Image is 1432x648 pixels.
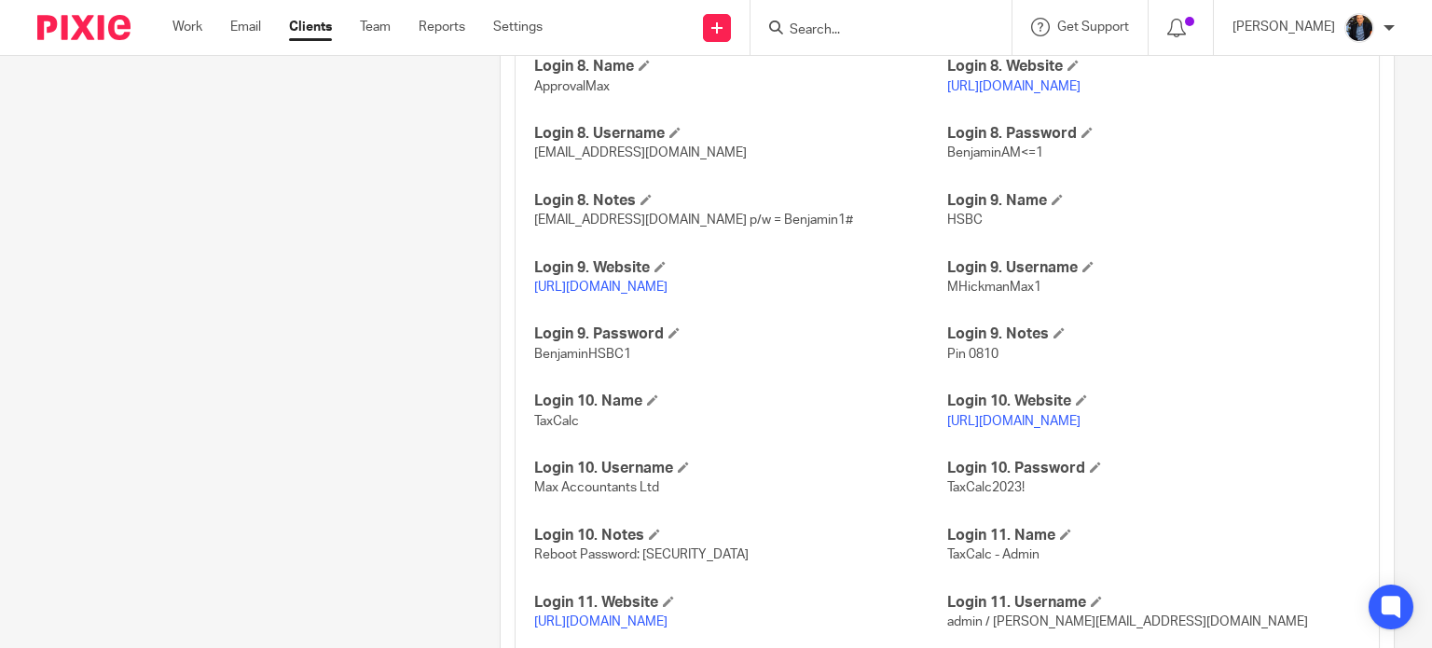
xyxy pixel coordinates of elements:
span: Get Support [1057,21,1129,34]
h4: Login 11. Website [534,593,947,613]
p: [PERSON_NAME] [1232,18,1335,36]
input: Search [788,22,956,39]
h4: Login 10. Name [534,392,947,411]
h4: Login 9. Website [534,258,947,278]
a: [URL][DOMAIN_NAME] [534,615,668,628]
span: Pin 0810 [947,348,998,361]
span: BenjaminHSBC1 [534,348,631,361]
span: MHickmanMax1 [947,281,1041,294]
h4: Login 8. Password [947,124,1360,144]
h4: Login 8. Notes [534,191,947,211]
a: Clients [289,18,332,36]
a: Team [360,18,391,36]
h4: Login 8. Name [534,57,947,76]
span: BenjaminAM<=1 [947,146,1043,159]
h4: Login 9. Notes [947,324,1360,344]
a: [URL][DOMAIN_NAME] [947,80,1081,93]
h4: Login 9. Password [534,324,947,344]
img: martin-hickman.jpg [1344,13,1374,43]
span: ApprovalMax [534,80,610,93]
a: Email [230,18,261,36]
h4: Login 8. Website [947,57,1360,76]
span: admin / [PERSON_NAME][EMAIL_ADDRESS][DOMAIN_NAME] [947,615,1308,628]
span: TaxCalc2023! [947,481,1025,494]
img: Pixie [37,15,131,40]
span: [EMAIL_ADDRESS][DOMAIN_NAME] p/w = Benjamin1# [534,214,853,227]
a: [URL][DOMAIN_NAME] [947,415,1081,428]
h4: Login 11. Username [947,593,1360,613]
h4: Login 10. Username [534,459,947,478]
a: Work [172,18,202,36]
span: Reboot Password: [SECURITY_DATA] [534,548,749,561]
h4: Login 9. Name [947,191,1360,211]
span: TaxCalc [534,415,579,428]
h4: Login 8. Username [534,124,947,144]
span: HSBC [947,214,983,227]
h4: Login 10. Notes [534,526,947,545]
span: TaxCalc - Admin [947,548,1040,561]
h4: Login 10. Website [947,392,1360,411]
span: [EMAIL_ADDRESS][DOMAIN_NAME] [534,146,747,159]
span: Max Accountants Ltd [534,481,659,494]
h4: Login 11. Name [947,526,1360,545]
a: [URL][DOMAIN_NAME] [534,281,668,294]
h4: Login 9. Username [947,258,1360,278]
a: Reports [419,18,465,36]
h4: Login 10. Password [947,459,1360,478]
a: Settings [493,18,543,36]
